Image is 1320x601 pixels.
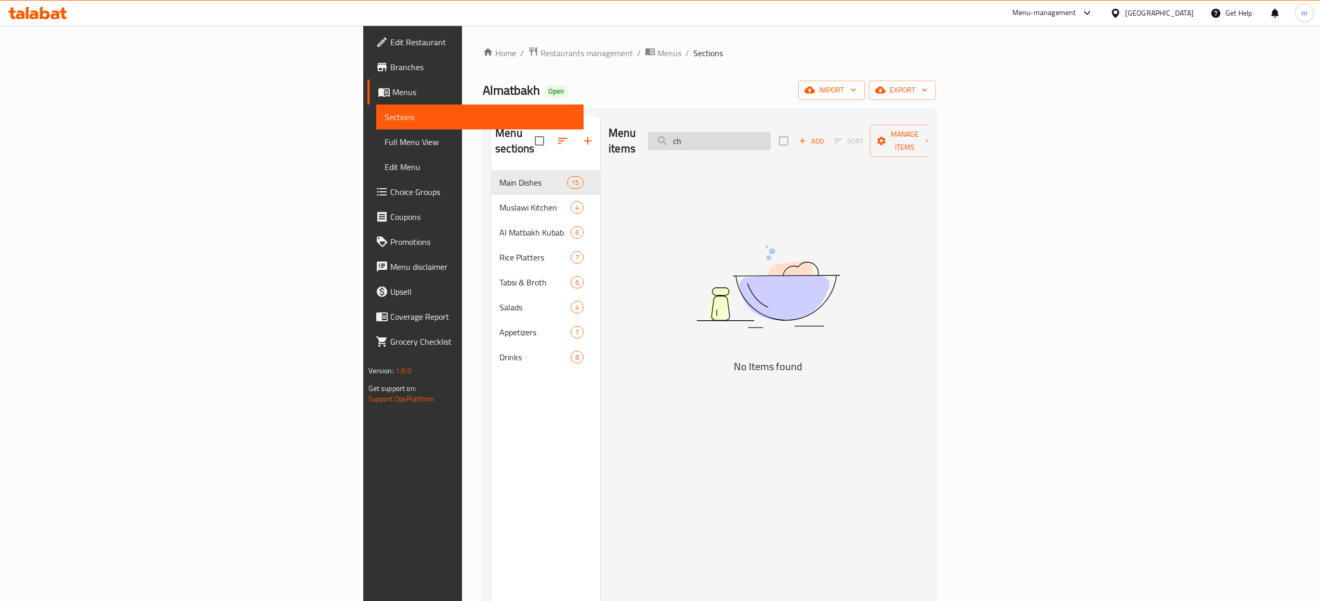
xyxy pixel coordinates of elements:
[550,128,575,153] span: Sort sections
[392,86,575,98] span: Menus
[376,154,584,179] a: Edit Menu
[390,36,575,48] span: Edit Restaurant
[795,133,828,149] span: Add item
[395,364,412,377] span: 1.0.0
[638,218,898,356] img: dish.svg
[571,251,584,264] div: items
[877,84,928,97] span: export
[367,179,584,204] a: Choice Groups
[367,304,584,329] a: Coverage Report
[637,47,641,59] li: /
[567,178,583,188] span: 15
[1012,7,1076,19] div: Menu-management
[1301,7,1308,19] span: m
[390,285,575,298] span: Upsell
[385,111,575,123] span: Sections
[648,132,771,150] input: search
[571,326,584,338] div: items
[491,220,600,245] div: Al Matbakh Kubab6
[645,46,681,60] a: Menus
[828,133,870,149] span: Select section first
[571,278,583,288] span: 6
[367,55,584,80] a: Branches
[807,84,856,97] span: import
[571,352,583,362] span: 8
[368,392,434,406] a: Support.OpsPlatform
[390,335,575,348] span: Grocery Checklist
[499,226,571,239] span: Al Matbakh Kubab
[499,276,571,289] span: Tabsi & Broth
[368,364,394,377] span: Version:
[368,382,416,395] span: Get support on:
[499,201,571,214] span: Muslawi Kitchen
[878,128,931,154] span: Manage items
[797,135,825,147] span: Add
[571,301,584,313] div: items
[870,125,940,157] button: Manage items
[491,170,600,195] div: Main Dishes15
[491,195,600,220] div: Muslawi Kitchen4
[571,328,583,337] span: 7
[367,254,584,279] a: Menu disclaimer
[385,161,575,173] span: Edit Menu
[571,201,584,214] div: items
[499,326,571,338] span: Appetizers
[491,295,600,320] div: Salads4
[376,129,584,154] a: Full Menu View
[499,351,571,363] span: Drinks
[795,133,828,149] button: Add
[571,351,584,363] div: items
[367,30,584,55] a: Edit Restaurant
[685,47,689,59] li: /
[385,136,575,148] span: Full Menu View
[367,204,584,229] a: Coupons
[390,186,575,198] span: Choice Groups
[571,303,583,312] span: 4
[390,211,575,223] span: Coupons
[367,80,584,104] a: Menus
[798,81,865,100] button: import
[657,47,681,59] span: Menus
[483,46,936,60] nav: breadcrumb
[609,125,636,156] h2: Menu items
[390,61,575,73] span: Branches
[367,329,584,354] a: Grocery Checklist
[529,130,550,152] span: Select all sections
[567,176,584,189] div: items
[571,253,583,263] span: 7
[390,260,575,273] span: Menu disclaimer
[571,228,583,238] span: 6
[376,104,584,129] a: Sections
[491,166,600,374] nav: Menu sections
[499,251,571,264] span: Rice Platters
[571,226,584,239] div: items
[499,176,567,189] span: Main Dishes
[571,203,583,213] span: 4
[390,236,575,248] span: Promotions
[491,245,600,270] div: Rice Platters7
[575,128,600,153] button: Add section
[1125,7,1194,19] div: [GEOGRAPHIC_DATA]
[571,276,584,289] div: items
[869,81,936,100] button: export
[540,47,633,59] span: Restaurants management
[693,47,723,59] span: Sections
[491,345,600,370] div: Drinks8
[638,358,898,375] h5: No Items found
[390,310,575,323] span: Coverage Report
[499,301,571,313] span: Salads
[491,270,600,295] div: Tabsi & Broth6
[491,320,600,345] div: Appetizers7
[367,229,584,254] a: Promotions
[367,279,584,304] a: Upsell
